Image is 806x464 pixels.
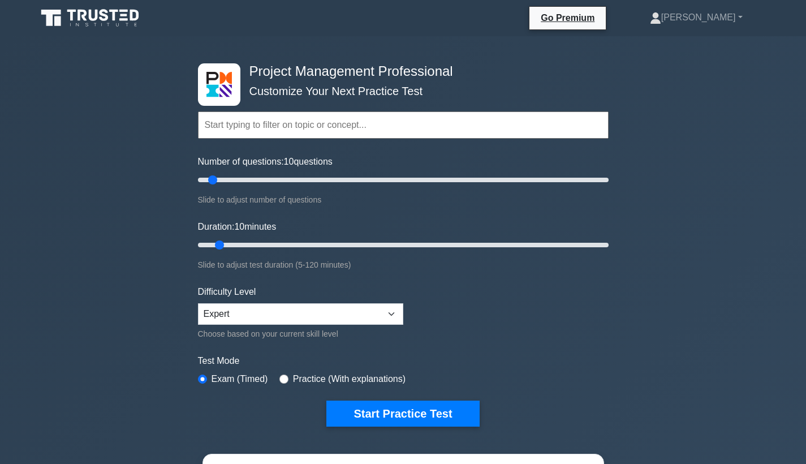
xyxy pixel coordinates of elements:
button: Start Practice Test [326,401,479,427]
span: 10 [234,222,244,231]
label: Number of questions: questions [198,155,333,169]
a: Go Premium [534,11,601,25]
label: Difficulty Level [198,285,256,299]
input: Start typing to filter on topic or concept... [198,111,609,139]
div: Choose based on your current skill level [198,327,403,341]
label: Duration: minutes [198,220,277,234]
span: 10 [284,157,294,166]
label: Exam (Timed) [212,372,268,386]
a: [PERSON_NAME] [623,6,770,29]
h4: Project Management Professional [245,63,553,80]
div: Slide to adjust test duration (5-120 minutes) [198,258,609,272]
label: Test Mode [198,354,609,368]
label: Practice (With explanations) [293,372,406,386]
div: Slide to adjust number of questions [198,193,609,207]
